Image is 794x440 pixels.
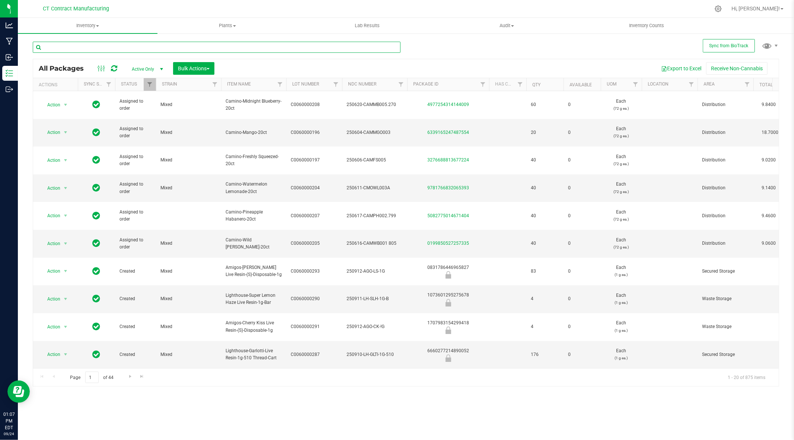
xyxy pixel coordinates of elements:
[605,181,637,195] span: Each
[61,266,70,276] span: select
[531,101,559,108] span: 60
[347,268,403,275] span: 250912-AGO-LS-1G
[406,299,490,306] div: Newly Received
[605,354,637,362] p: (1 g ea.)
[656,62,706,75] button: Export to Excel
[702,240,749,247] span: Distribution
[178,65,210,71] span: Bulk Actions
[568,157,596,164] span: 0
[3,431,15,437] p: 09/24
[226,347,282,362] span: Lighthouse-Garlotti-Live Resin-1g-510 Thread-Cart
[84,81,112,87] a: Sync Status
[605,132,637,139] p: (72 g ea.)
[93,183,101,193] span: In Sync
[347,101,403,108] span: 250620-CAMMB005.270
[605,188,637,195] p: (72 g ea.)
[406,347,490,362] div: 6660277214890052
[741,78,753,91] a: Filter
[406,292,490,306] div: 1073601295275678
[605,264,637,278] span: Each
[41,294,61,304] span: Action
[7,380,30,403] iframe: Resource center
[144,78,156,91] a: Filter
[41,238,61,249] span: Action
[427,130,469,135] a: 6339165247487554
[477,78,489,91] a: Filter
[162,81,177,87] a: Strain
[41,100,61,110] span: Action
[714,5,723,12] div: Manage settings
[577,18,716,33] a: Inventory Counts
[702,323,749,330] span: Waste Storage
[437,18,577,33] a: Audit
[158,22,297,29] span: Plants
[330,78,342,91] a: Filter
[125,372,135,382] a: Go to the next page
[93,155,101,165] span: In Sync
[605,125,637,139] span: Each
[291,268,338,275] span: C0060000293
[731,6,780,12] span: Hi, [PERSON_NAME]!
[119,98,152,112] span: Assigned to order
[173,62,214,75] button: Bulk Actions
[226,264,282,278] span: Amigos-[PERSON_NAME] Live Resin-(S)-Disposable-1g
[758,211,779,221] span: 9.4600
[531,295,559,302] span: 4
[292,81,319,87] a: Lot Number
[39,82,75,87] div: Actions
[226,153,282,167] span: Camino-Freshly Squeezed-20ct
[6,54,13,61] inline-svg: Inbound
[702,129,749,136] span: Distribution
[531,184,559,192] span: 40
[61,127,70,138] span: select
[406,264,490,279] div: 0831786446965827
[41,349,61,360] span: Action
[41,322,61,332] span: Action
[489,78,526,91] th: Has COA
[160,295,217,302] span: Mixed
[702,157,749,164] span: Distribution
[605,347,637,362] span: Each
[160,323,217,330] span: Mixed
[568,295,596,302] span: 0
[160,184,217,192] span: Mixed
[568,323,596,330] span: 0
[61,294,70,304] span: select
[226,129,282,136] span: Camino-Mango-20ct
[39,64,91,73] span: All Packages
[605,327,637,334] p: (1 g ea.)
[702,268,749,275] span: Secured Storage
[119,351,152,358] span: Created
[704,81,715,87] a: Area
[160,101,217,108] span: Mixed
[531,129,559,136] span: 20
[160,268,217,275] span: Mixed
[291,323,338,330] span: C0060000291
[605,319,637,334] span: Each
[758,238,779,249] span: 9.0600
[759,82,786,87] a: Total THC%
[702,295,749,302] span: Waste Storage
[758,99,779,110] span: 9.8400
[406,327,490,334] div: Newly Received
[274,78,286,91] a: Filter
[291,212,338,219] span: C0060000207
[103,78,115,91] a: Filter
[568,101,596,108] span: 0
[6,38,13,45] inline-svg: Manufacturing
[61,238,70,249] span: select
[41,211,61,221] span: Action
[605,271,637,278] p: (1 g ea.)
[629,78,642,91] a: Filter
[605,98,637,112] span: Each
[568,212,596,219] span: 0
[437,22,576,29] span: Audit
[157,18,297,33] a: Plants
[226,209,282,223] span: Camino-Pineapple Habanero-20ct
[137,372,147,382] a: Go to the last page
[3,411,15,431] p: 01:07 PM EDT
[160,240,217,247] span: Mixed
[6,86,13,93] inline-svg: Outbound
[568,184,596,192] span: 0
[702,101,749,108] span: Distribution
